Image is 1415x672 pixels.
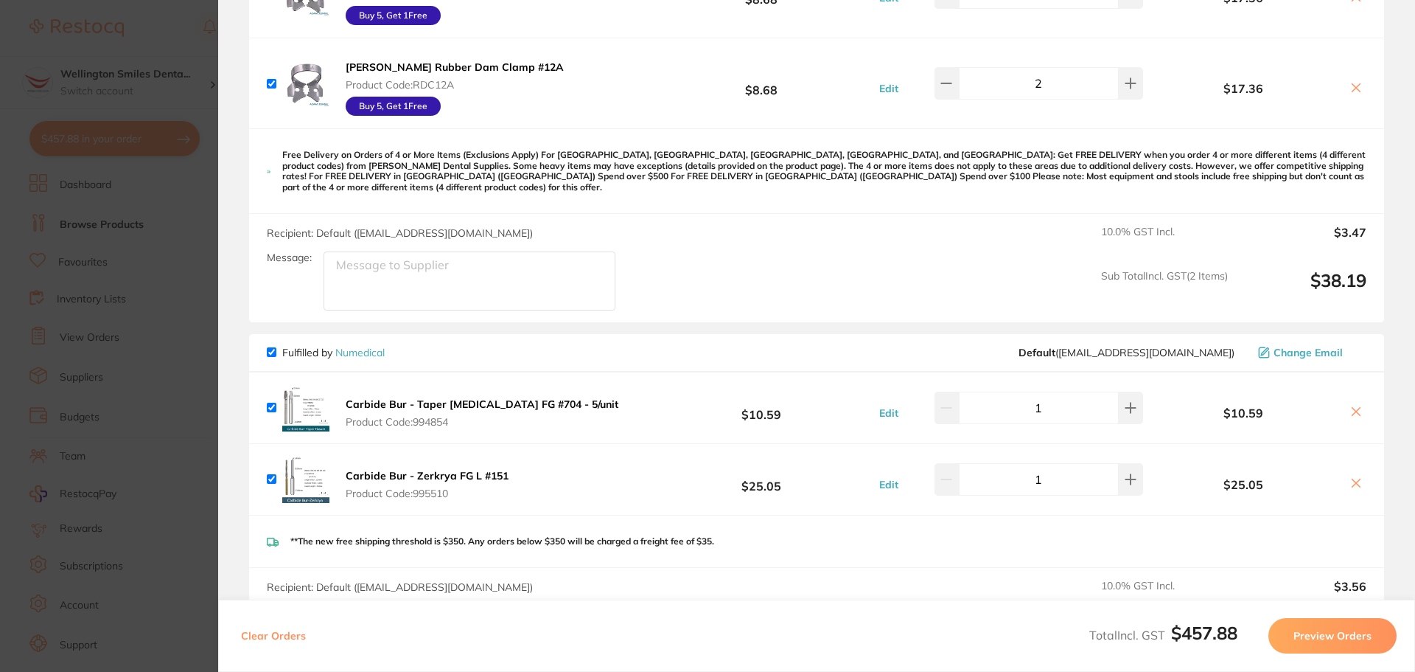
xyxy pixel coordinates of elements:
button: Preview Orders [1268,618,1397,654]
span: Change Email [1273,347,1343,358]
button: Change Email [1254,346,1366,359]
b: $457.88 [1171,622,1237,644]
b: $8.68 [651,70,871,97]
b: $25.05 [651,466,871,493]
span: Product Code: 995510 [346,488,509,499]
b: $10.59 [651,395,871,422]
button: Edit [875,478,903,491]
button: Edit [875,82,903,95]
p: **The new free shipping threshold is $350. Any orders below $350 will be charged a freight fee of... [290,536,714,547]
span: Total Incl. GST [1089,628,1237,642]
span: 10.0 % GST Incl. [1101,580,1228,612]
b: Carbide Bur - Zerkrya FG L #151 [346,469,509,482]
span: Product Code: 994854 [346,416,618,428]
b: $10.59 [1147,406,1340,420]
output: $3.56 [1240,580,1366,612]
span: orders@numedical.com.au [1019,347,1234,358]
label: Message: [267,252,312,264]
span: Recipient: Default ( [EMAIL_ADDRESS][DOMAIN_NAME] ) [267,226,533,240]
img: cDg1azM1cQ [282,456,329,503]
p: Free Delivery on Orders of 4 or More Items (Exclusions Apply) For [GEOGRAPHIC_DATA], [GEOGRAPHIC_... [282,150,1366,193]
output: $38.19 [1240,270,1366,311]
b: Carbide Bur - Taper [MEDICAL_DATA] FG #704 - 5/unit [346,398,618,411]
button: [PERSON_NAME] Rubber Dam Clamp #12A Product Code:RDC12A Buy 5, Get 1Free [341,60,568,117]
a: Numedical [335,346,385,359]
img: aml0dGNjNw [282,384,329,432]
p: Fulfilled by [282,347,385,358]
span: 10.0 % GST Incl. [1101,226,1228,258]
button: Carbide Bur - Taper [MEDICAL_DATA] FG #704 - 5/unit Product Code:994854 [341,398,623,429]
img: N2QzaWFxNQ [282,60,329,107]
span: Sub Total Incl. GST ( 2 Items) [1101,270,1228,311]
button: Carbide Bur - Zerkrya FG L #151 Product Code:995510 [341,469,513,500]
button: Clear Orders [237,618,310,654]
div: Buy 5, Get 1 Free [346,6,441,25]
b: Default [1019,346,1055,359]
span: Recipient: Default ( [EMAIL_ADDRESS][DOMAIN_NAME] ) [267,581,533,594]
b: $25.05 [1147,478,1340,491]
button: Edit [875,406,903,420]
output: $3.47 [1240,226,1366,258]
div: Buy 5, Get 1 Free [346,97,441,116]
span: Product Code: RDC12A [346,79,564,91]
b: $17.36 [1147,82,1340,95]
b: [PERSON_NAME] Rubber Dam Clamp #12A [346,60,564,74]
